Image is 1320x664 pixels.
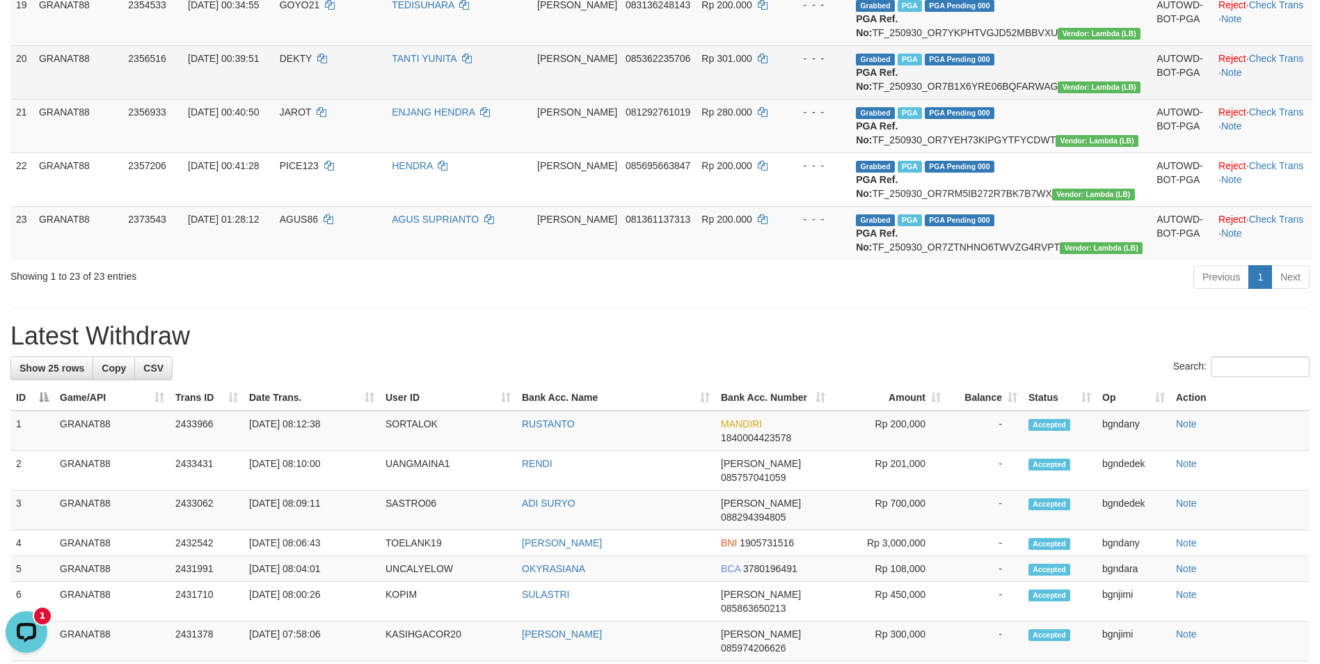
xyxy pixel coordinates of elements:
a: Note [1221,174,1242,185]
th: Date Trans.: activate to sort column ascending [244,385,380,411]
span: [DATE] 01:28:12 [188,214,259,225]
span: [PERSON_NAME] [537,214,617,225]
td: [DATE] 08:00:26 [244,582,380,622]
td: Rp 108,000 [831,556,946,582]
span: Copy 085362235706 to clipboard [626,53,690,64]
td: [DATE] 08:04:01 [244,556,380,582]
span: 2357206 [128,160,166,171]
td: TF_250930_OR7RM5IB272R7BK7B7WX [850,152,1151,206]
th: Trans ID: activate to sort column ascending [170,385,244,411]
a: ADI SURYO [522,498,575,509]
td: bgndany [1097,530,1170,556]
span: AGUS86 [280,214,318,225]
b: PGA Ref. No: [856,13,898,38]
th: Amount: activate to sort column ascending [831,385,946,411]
span: Marked by bgndara [898,214,922,226]
td: 23 [10,206,33,260]
td: 2431991 [170,556,244,582]
span: [PERSON_NAME] [721,589,801,600]
td: bgndany [1097,411,1170,451]
td: TF_250930_OR7ZTNHNO6TWVZG4RVPT [850,206,1151,260]
a: Note [1221,228,1242,239]
th: Status: activate to sort column ascending [1023,385,1097,411]
div: - - - [790,52,845,65]
td: TF_250930_OR7YEH73KIPGYTFYCDWT [850,99,1151,152]
b: PGA Ref. No: [856,67,898,92]
span: Accepted [1028,498,1070,510]
th: Action [1170,385,1310,411]
td: 6 [10,582,54,622]
td: GRANAT88 [54,556,170,582]
a: Note [1176,498,1197,509]
span: Copy 3780196491 to clipboard [743,563,797,574]
th: Bank Acc. Name: activate to sort column ascending [516,385,715,411]
a: AGUS SUPRIANTO [392,214,479,225]
td: · · [1213,99,1312,152]
th: Op: activate to sort column ascending [1097,385,1170,411]
td: 2433062 [170,491,244,530]
a: Previous [1193,265,1249,289]
td: - [946,530,1023,556]
td: GRANAT88 [33,99,122,152]
td: 22 [10,152,33,206]
span: Vendor URL: https://dashboard.q2checkout.com/secure [1060,242,1143,254]
span: Copy 081361137313 to clipboard [626,214,690,225]
td: SORTALOK [380,411,516,451]
a: Reject [1218,214,1246,225]
span: CSV [143,363,164,374]
a: ENJANG HENDRA [392,106,475,118]
td: 4 [10,530,54,556]
span: Rp 301.000 [701,53,752,64]
span: Marked by bgnjimi [898,161,922,173]
a: [PERSON_NAME] [522,629,602,640]
a: Note [1176,629,1197,640]
span: PGA Pending [925,54,994,65]
td: KASIHGACOR20 [380,622,516,661]
span: Accepted [1028,564,1070,576]
a: Note [1176,563,1197,574]
a: Note [1221,120,1242,132]
span: [DATE] 00:39:51 [188,53,259,64]
a: Check Trans [1249,160,1304,171]
td: Rp 3,000,000 [831,530,946,556]
td: TF_250930_OR7B1X6YRE06BQFARWAG [850,45,1151,99]
span: Vendor URL: https://dashboard.q2checkout.com/secure [1056,135,1138,147]
td: - [946,411,1023,451]
td: bgnjimi [1097,622,1170,661]
span: BCA [721,563,740,574]
td: 2 [10,451,54,491]
td: GRANAT88 [54,582,170,622]
div: - - - [790,212,845,226]
td: Rp 201,000 [831,451,946,491]
span: Rp 200.000 [701,214,752,225]
td: SASTRO06 [380,491,516,530]
td: AUTOWD-BOT-PGA [1151,45,1213,99]
span: Copy [102,363,126,374]
td: Rp 300,000 [831,622,946,661]
span: [PERSON_NAME] [721,498,801,509]
a: CSV [134,356,173,380]
td: 2433431 [170,451,244,491]
td: AUTOWD-BOT-PGA [1151,152,1213,206]
td: bgndedek [1097,451,1170,491]
a: Note [1176,589,1197,600]
td: 1 [10,411,54,451]
a: Check Trans [1249,53,1304,64]
b: PGA Ref. No: [856,120,898,145]
td: GRANAT88 [54,491,170,530]
span: DEKTY [280,53,312,64]
b: PGA Ref. No: [856,228,898,253]
span: [PERSON_NAME] [537,106,617,118]
span: MANDIRI [721,418,762,429]
td: KOPIM [380,582,516,622]
td: bgndara [1097,556,1170,582]
span: Copy 085695663847 to clipboard [626,160,690,171]
div: - - - [790,105,845,119]
span: Accepted [1028,538,1070,550]
td: 2431710 [170,582,244,622]
span: 2373543 [128,214,166,225]
td: GRANAT88 [33,45,122,99]
b: PGA Ref. No: [856,174,898,199]
span: Vendor URL: https://dashboard.q2checkout.com/secure [1058,81,1140,93]
a: Note [1176,458,1197,469]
